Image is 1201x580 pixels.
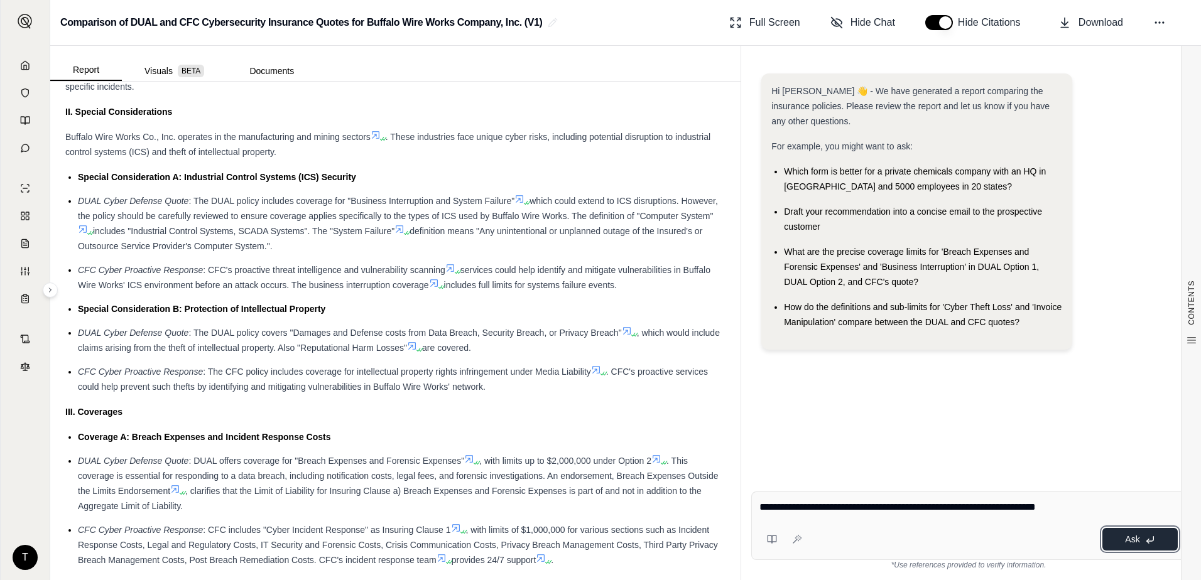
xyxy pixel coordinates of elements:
[8,354,42,379] a: Legal Search Engine
[78,486,702,511] span: , clarifies that the Limit of Liability for Insuring Clause a) Breach Expenses and Forensic Expen...
[78,328,720,353] span: , which would include claims arising from the theft of intellectual property. Also "Reputational ...
[551,555,553,565] span: .
[8,286,42,311] a: Coverage Table
[771,86,1050,126] span: Hi [PERSON_NAME] 👋 - We have generated a report comparing the insurance policies. Please review t...
[8,176,42,201] a: Single Policy
[78,525,718,565] span: , with limits of $1,000,000 for various sections such as Incident Response Costs, Legal and Regul...
[188,456,464,466] span: : DUAL offers coverage for "Breach Expenses and Forensic Expenses"
[751,560,1186,570] div: *Use references provided to verify information.
[784,207,1042,232] span: Draft your recommendation into a concise email to the prospective customer
[78,456,719,496] span: . This coverage is essential for responding to a data breach, including notification costs, legal...
[8,108,42,133] a: Prompt Library
[1079,15,1123,30] span: Download
[65,107,172,117] strong: II. Special Considerations
[724,10,805,35] button: Full Screen
[784,166,1046,191] span: Which form is better for a private chemicals company with an HQ in [GEOGRAPHIC_DATA] and 5000 emp...
[78,226,702,251] span: definition means "Any unintentional or unplanned outage of the Insured's or Outsource Service Pro...
[203,367,591,377] span: : The CFC policy includes coverage for intellectual property rights infringement under Media Liab...
[8,203,42,228] a: Policy Comparisons
[8,136,42,161] a: Chat
[78,367,708,392] span: . CFC's proactive services could help prevent such thefts by identifying and mitigating vulnerabi...
[78,456,188,466] span: DUAL Cyber Defense Quote
[178,65,204,77] span: BETA
[65,132,371,142] span: Buffalo Wire Works Co., Inc. operates in the manufacturing and mining sectors
[8,326,42,352] a: Contract Analysis
[784,302,1062,327] span: How do the definitions and sub-limits for 'Cyber Theft Loss' and 'Invoice Manipulation' compare b...
[188,328,621,338] span: : The DUAL policy covers "Damages and Defense costs from Data Breach, Security Breach, or Privacy...
[1125,534,1139,544] span: Ask
[227,61,317,81] button: Documents
[43,282,58,298] button: Expand sidebar
[78,432,331,442] span: Coverage A: Breach Expenses and Incident Response Costs
[78,525,203,535] span: CFC Cyber Proactive Response
[188,196,514,206] span: : The DUAL policy includes coverage for "Business Interruption and System Failure"
[1187,281,1197,325] span: CONTENTS
[1102,528,1178,550] button: Ask
[65,21,710,92] span: , which may be critical depending on Buffalo Wire Works' specific risk assessment. A potential co...
[122,61,227,81] button: Visuals
[8,259,42,284] a: Custom Report
[93,226,394,236] span: includes "Industrial Control Systems, SCADA Systems". The "System Failure"
[1053,10,1128,35] button: Download
[78,265,203,275] span: CFC Cyber Proactive Response
[13,9,38,34] button: Expand sidebar
[203,265,445,275] span: : CFC's proactive threat intelligence and vulnerability scanning
[479,456,651,466] span: , with limits up to $2,000,000 under Option 2
[78,196,188,206] span: DUAL Cyber Defense Quote
[50,60,122,81] button: Report
[771,141,913,151] span: For example, you might want to ask:
[203,525,450,535] span: : CFC includes "Cyber Incident Response" as Insuring Clause 1
[60,11,543,34] h2: Comparison of DUAL and CFC Cybersecurity Insurance Quotes for Buffalo Wire Works Company, Inc. (V1)
[784,247,1039,287] span: What are the precise coverage limits for 'Breach Expenses and Forensic Expenses' and 'Business In...
[78,304,325,314] span: Special Consideration B: Protection of Intellectual Property
[825,10,900,35] button: Hide Chat
[8,231,42,256] a: Claim Coverage
[958,15,1028,30] span: Hide Citations
[78,367,203,377] span: CFC Cyber Proactive Response
[444,280,617,290] span: includes full limits for systems failure events.
[78,196,718,221] span: which could extend to ICS disruptions. However, the policy should be carefully reviewed to ensure...
[78,328,188,338] span: DUAL Cyber Defense Quote
[8,53,42,78] a: Home
[422,343,471,353] span: are covered.
[749,15,800,30] span: Full Screen
[13,545,38,570] div: T
[452,555,536,565] span: provides 24/7 support
[18,14,33,29] img: Expand sidebar
[65,407,122,417] strong: III. Coverages
[78,172,356,182] span: Special Consideration A: Industrial Control Systems (ICS) Security
[8,80,42,105] a: Documents Vault
[850,15,895,30] span: Hide Chat
[65,132,710,157] span: . These industries face unique cyber risks, including potential disruption to industrial control ...
[78,265,710,290] span: services could help identify and mitigate vulnerabilities in Buffalo Wire Works' ICS environment ...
